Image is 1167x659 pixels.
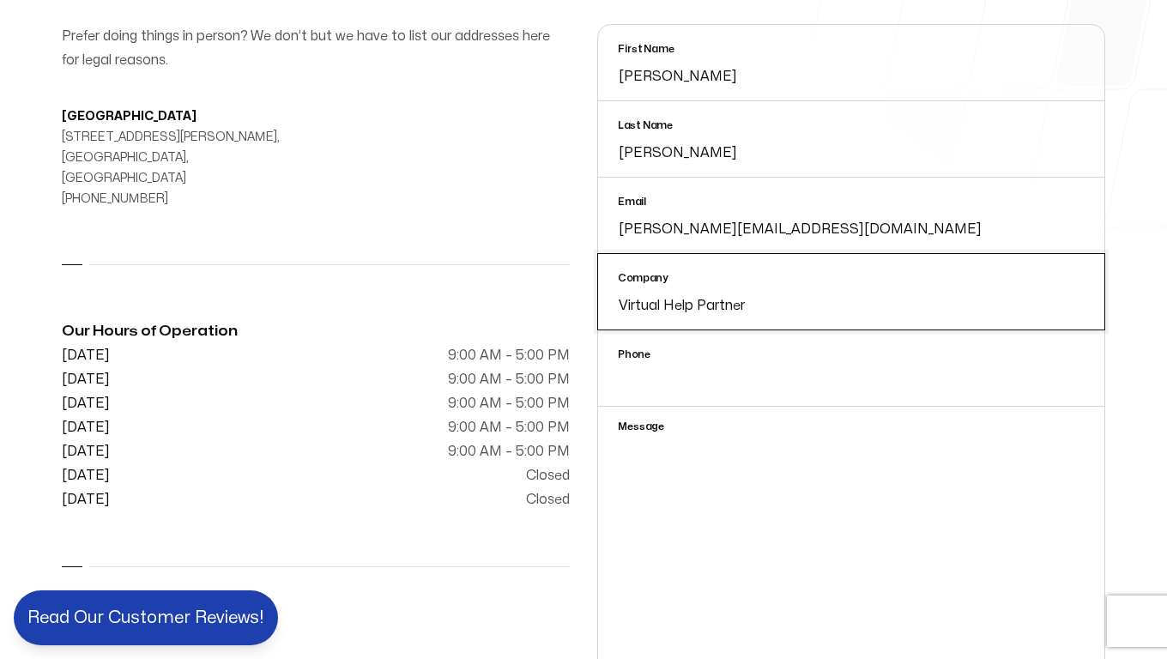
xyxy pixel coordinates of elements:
h2: Our Hours of Operation [62,319,570,343]
div: [DATE] [62,343,110,367]
div: 9:00 AM – 5:00 PM [448,415,570,439]
button: Read Our Customer Reviews! [14,590,278,645]
div: 9:00 AM – 5:00 PM [448,367,570,391]
div: [DATE] [62,391,110,415]
p: Prefer doing things in person? We don’t but we have to list our addresses here for legal reasons. [62,24,570,72]
div: Closed [526,487,570,511]
a: [PHONE_NUMBER] [62,193,168,204]
div: [DATE] [62,415,110,439]
strong: [GEOGRAPHIC_DATA] [62,111,197,122]
div: [DATE] [62,463,110,487]
div: [DATE] [62,487,110,511]
div: [DATE] [62,367,110,391]
div: [DATE] [62,439,110,463]
address: [STREET_ADDRESS][PERSON_NAME], [GEOGRAPHIC_DATA], [GEOGRAPHIC_DATA] [62,106,302,209]
h2: Follow us [62,621,570,645]
div: 9:00 AM – 5:00 PM [448,343,570,367]
div: Closed [526,463,570,487]
div: 9:00 AM – 5:00 PM [448,439,570,463]
div: 9:00 AM – 5:00 PM [448,391,570,415]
